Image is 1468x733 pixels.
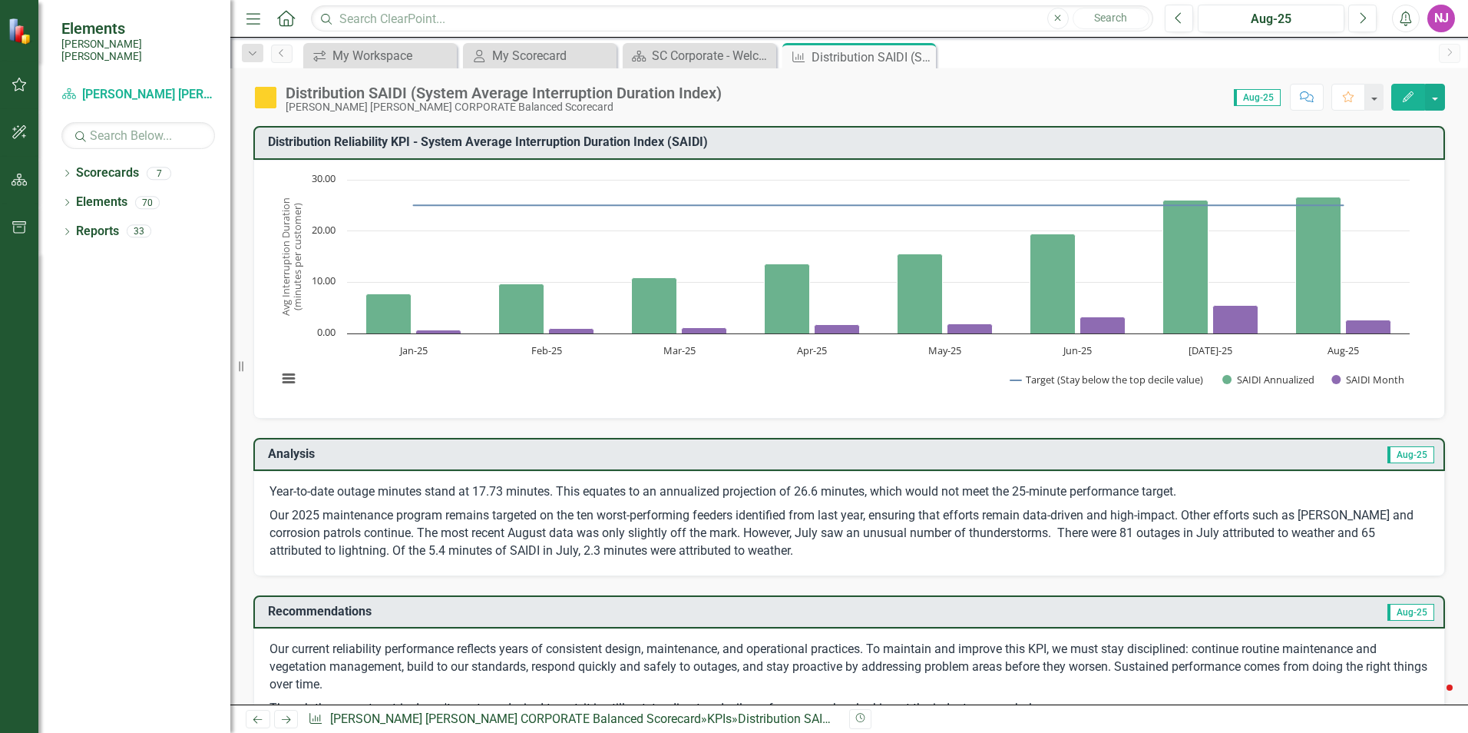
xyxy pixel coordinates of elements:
a: SC Corporate - Welcome to ClearPoint [627,46,772,65]
a: My Scorecard [467,46,613,65]
button: Show Target (Stay below the top decile value) [1010,373,1205,386]
path: Jun-25, 3.23790951. SAIDI Month. [1080,317,1126,333]
h3: Distribution Reliability KPI - System Average Interruption Duration Index (SAIDI)​ [268,135,1436,149]
div: » » [308,711,838,728]
path: Mar-25, 1.10620601. SAIDI Month. [682,327,727,333]
span: Aug-25 [1387,446,1434,463]
div: SC Corporate - Welcome to ClearPoint [652,46,772,65]
div: 33 [127,225,151,238]
div: [PERSON_NAME] [PERSON_NAME] CORPORATE Balanced Scorecard [286,101,722,113]
input: Search ClearPoint... [311,5,1153,32]
path: Apr-25, 13.50410733. SAIDI Annualized. [765,264,810,333]
path: May-25, 15.48249072. SAIDI Annualized. [898,254,943,333]
path: Aug-25, 2.56706574. SAIDI Month. [1346,320,1391,333]
a: Scorecards [76,164,139,182]
div: Distribution SAIDI (System Average Interruption Duration Index) [738,711,1080,726]
div: Aug-25 [1203,10,1339,28]
h3: Analysis [268,447,842,461]
path: Feb-25, 0.95865628. SAIDI Month. [549,328,594,333]
path: Jul-25, 25.98616416. SAIDI Annualized. [1163,200,1208,333]
div: 70 [135,196,160,209]
path: Jun-25, 19.38209442. SAIDI Annualized. [1030,234,1076,333]
path: May-25, 1.94827434. SAIDI Month. [947,323,993,333]
text: May-25 [928,343,961,357]
a: Elements [76,194,127,211]
path: Apr-25, 1.78651853. SAIDI Month. [815,324,860,333]
text: Apr-25 [797,343,827,357]
button: Show SAIDI Annualized [1222,373,1314,386]
text: Mar-25 [663,343,696,357]
text: [DATE]-25 [1189,343,1232,357]
span: Elements [61,19,215,38]
path: Jul-25, 5.45521395. SAIDI Month. [1213,305,1258,333]
a: My Workspace [307,46,453,65]
small: [PERSON_NAME] [PERSON_NAME] [61,38,215,63]
text: Feb-25 [531,343,562,357]
span: Search [1094,12,1127,24]
a: KPIs [707,711,732,726]
img: ClearPoint Strategy [8,18,35,45]
div: My Workspace [332,46,453,65]
text: Aug-25 [1327,343,1359,357]
a: [PERSON_NAME] [PERSON_NAME] CORPORATE Balanced Scorecard [330,711,701,726]
path: Jan-25, 7.78248108. SAIDI Annualized. [366,294,412,333]
iframe: Intercom live chat [1416,681,1453,718]
h3: Recommendations [268,605,1064,619]
div: Distribution SAIDI (System Average Interruption Duration Index) [812,48,932,67]
svg: Interactive chart [269,172,1417,403]
img: Caution [253,85,278,110]
input: Search Below... [61,122,215,149]
button: Search [1073,8,1149,29]
div: Distribution SAIDI (System Average Interruption Duration Index) [286,85,722,101]
path: Mar-25, 10.85621564. SAIDI Annualized. [632,277,677,333]
path: Feb-25, 9.64458768. SAIDI Annualized. [499,284,544,333]
text: 30.00 [312,171,336,185]
button: NJ [1427,5,1455,32]
text: Avg Interruption Duration (minutes per customer) [279,197,304,316]
text: Jan-25 [398,343,428,357]
button: Aug-25 [1198,5,1344,32]
text: 0.00 [317,325,336,339]
text: 10.00 [312,274,336,287]
path: Aug-25, 26.59075758. SAIDI Annualized. [1296,197,1341,333]
p: Though the current metric doesn't meet our desired target, it is still outstanding top decile per... [269,697,1429,718]
p: Our current reliability performance reflects years of consistent design, maintenance, and operati... [269,641,1429,697]
a: Reports [76,223,119,240]
text: Jun-25 [1062,343,1092,357]
div: 7 [147,167,171,180]
button: View chart menu, Chart [278,368,299,390]
span: Aug-25 [1387,604,1434,621]
path: Jan-25, 0.64854009. SAIDI Month. [416,330,461,333]
div: My Scorecard [492,46,613,65]
text: 20.00 [312,223,336,237]
button: Show SAIDI Month [1331,373,1404,386]
g: Target (Stay below the top decile value), series 1 of 3. Line with 8 data points. [411,202,1347,208]
span: Aug-25 [1234,89,1281,106]
p: Our 2025 maintenance program remains targeted on the ten worst-performing feeders identified from... [269,504,1429,560]
g: SAIDI Annualized, series 2 of 3. Bar series with 8 bars. [366,197,1341,333]
p: Year-to-date outage minutes stand at 17.73 minutes. This equates to an annualized projection of 2... [269,483,1429,504]
a: [PERSON_NAME] [PERSON_NAME] CORPORATE Balanced Scorecard [61,86,215,104]
div: Chart. Highcharts interactive chart. [269,172,1429,403]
